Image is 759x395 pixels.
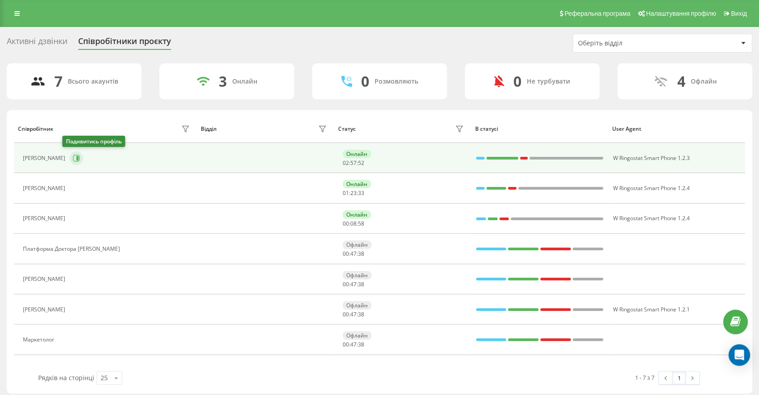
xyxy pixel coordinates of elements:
span: Рядків на сторінці [38,373,94,382]
span: 02 [343,159,349,167]
div: Розмовляють [375,78,418,85]
div: : : [343,281,364,288]
span: 38 [358,341,364,348]
div: Відділ [201,126,216,132]
div: Онлайн [343,150,371,158]
span: 08 [350,220,357,227]
div: Всього акаунтів [68,78,118,85]
div: Активні дзвінки [7,36,67,50]
div: 3 [219,73,227,90]
div: Офлайн [343,240,371,249]
span: W Ringostat Smart Phone 1.2.4 [613,184,690,192]
div: Співробітник [18,126,53,132]
div: Офлайн [343,301,371,310]
span: W Ringostat Smart Phone 1.2.4 [613,214,690,222]
span: 00 [343,341,349,348]
div: 25 [101,373,108,382]
div: 7 [54,73,62,90]
div: User Agent [612,126,741,132]
span: W Ringostat Smart Phone 1.2.3 [613,154,690,162]
span: 00 [343,220,349,227]
span: 58 [358,220,364,227]
span: 47 [350,311,357,318]
div: Онлайн [343,180,371,188]
span: 00 [343,311,349,318]
div: В статусі [475,126,604,132]
span: 57 [350,159,357,167]
div: : : [343,251,364,257]
div: Не турбувати [527,78,570,85]
span: W Ringostat Smart Phone 1.2.1 [613,306,690,313]
span: Реферальна програма [565,10,631,17]
div: [PERSON_NAME] [23,155,67,161]
div: 0 [513,73,521,90]
div: Подивитись профіль [62,136,125,147]
div: Платформа Доктора [PERSON_NAME] [23,246,122,252]
span: Вихід [731,10,747,17]
div: Офлайн [343,271,371,280]
div: : : [343,311,364,318]
div: : : [343,342,364,348]
div: 1 - 7 з 7 [635,373,654,382]
div: [PERSON_NAME] [23,215,67,222]
span: Налаштування профілю [646,10,716,17]
div: [PERSON_NAME] [23,185,67,191]
div: Маркетолог [23,337,57,343]
span: 38 [358,311,364,318]
div: Статус [338,126,356,132]
span: 23 [350,189,357,197]
span: 38 [358,280,364,288]
div: 4 [677,73,685,90]
div: : : [343,160,364,166]
span: 01 [343,189,349,197]
div: Оберіть відділ [578,40,685,47]
span: 33 [358,189,364,197]
div: : : [343,221,364,227]
span: 00 [343,280,349,288]
span: 52 [358,159,364,167]
span: 00 [343,250,349,257]
span: 47 [350,250,357,257]
div: : : [343,190,364,196]
div: Онлайн [343,210,371,219]
span: 47 [350,280,357,288]
div: [PERSON_NAME] [23,276,67,282]
span: 47 [350,341,357,348]
div: Офлайн [343,331,371,340]
div: [PERSON_NAME] [23,306,67,313]
div: Онлайн [232,78,257,85]
a: 1 [672,372,686,384]
span: 38 [358,250,364,257]
div: Офлайн [691,78,717,85]
div: 0 [361,73,369,90]
div: Співробітники проєкту [78,36,171,50]
div: Open Intercom Messenger [728,344,750,366]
